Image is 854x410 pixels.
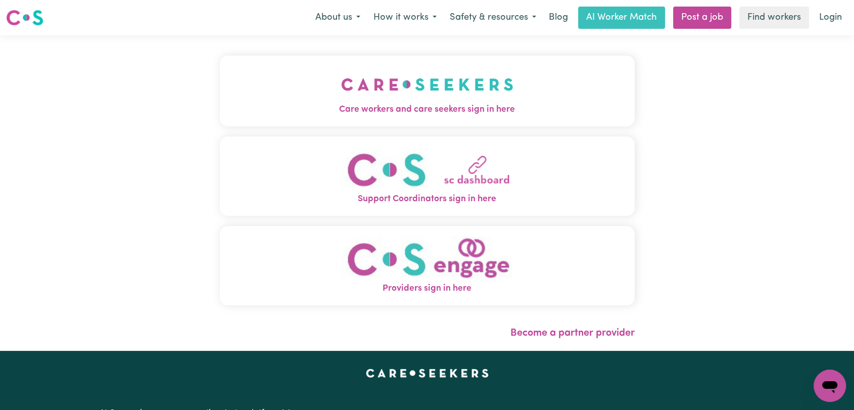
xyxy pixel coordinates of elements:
[220,193,635,206] span: Support Coordinators sign in here
[6,6,43,29] a: Careseekers logo
[220,136,635,216] button: Support Coordinators sign in here
[220,226,635,305] button: Providers sign in here
[309,7,367,28] button: About us
[739,7,809,29] a: Find workers
[813,7,848,29] a: Login
[578,7,665,29] a: AI Worker Match
[367,7,443,28] button: How it works
[220,103,635,116] span: Care workers and care seekers sign in here
[6,9,43,27] img: Careseekers logo
[220,56,635,126] button: Care workers and care seekers sign in here
[673,7,731,29] a: Post a job
[543,7,574,29] a: Blog
[366,369,489,377] a: Careseekers home page
[510,328,635,338] a: Become a partner provider
[220,282,635,295] span: Providers sign in here
[814,370,846,402] iframe: Button to launch messaging window
[443,7,543,28] button: Safety & resources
